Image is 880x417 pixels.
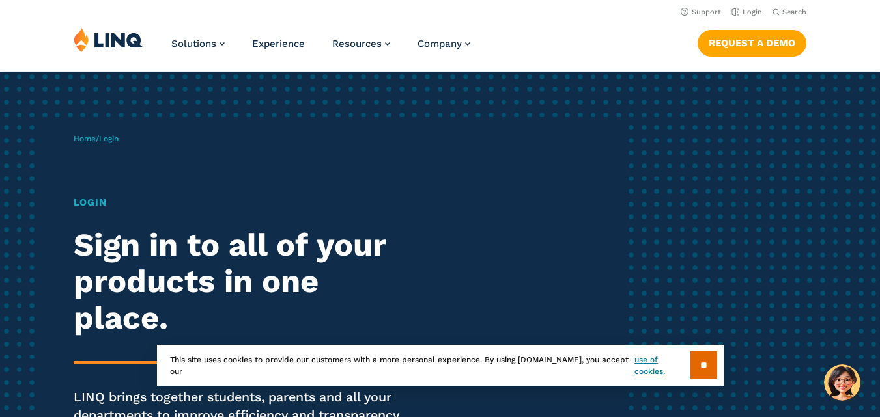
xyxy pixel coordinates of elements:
[634,354,690,377] a: use of cookies.
[418,38,462,49] span: Company
[698,27,806,56] nav: Button Navigation
[773,7,806,17] button: Open Search Bar
[171,38,216,49] span: Solutions
[824,364,860,401] button: Hello, have a question? Let’s chat.
[698,30,806,56] a: Request a Demo
[171,27,470,70] nav: Primary Navigation
[332,38,382,49] span: Resources
[74,134,119,143] span: /
[74,227,413,336] h2: Sign in to all of your products in one place.
[731,8,762,16] a: Login
[171,38,225,49] a: Solutions
[74,27,143,52] img: LINQ | K‑12 Software
[99,134,119,143] span: Login
[157,345,724,386] div: This site uses cookies to provide our customers with a more personal experience. By using [DOMAIN...
[332,38,390,49] a: Resources
[252,38,305,49] a: Experience
[418,38,470,49] a: Company
[74,134,96,143] a: Home
[681,8,721,16] a: Support
[782,8,806,16] span: Search
[74,195,413,210] h1: Login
